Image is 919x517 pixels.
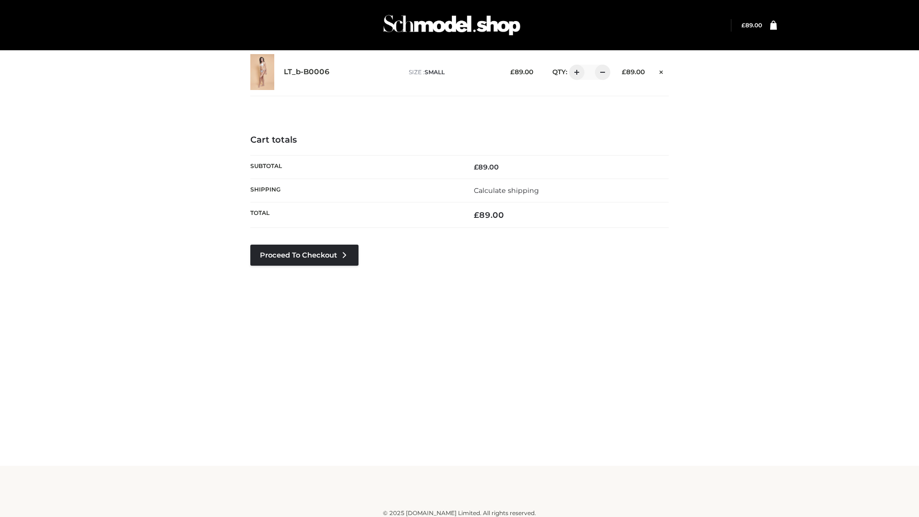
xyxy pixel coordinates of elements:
span: £ [474,210,479,220]
a: Proceed to Checkout [250,245,359,266]
a: £89.00 [741,22,762,29]
th: Total [250,202,459,228]
img: LT_b-B0006 - SMALL [250,54,274,90]
th: Subtotal [250,155,459,179]
span: £ [474,163,478,171]
bdi: 89.00 [510,68,533,76]
span: SMALL [425,68,445,76]
a: Remove this item [654,65,669,77]
span: £ [741,22,745,29]
img: Schmodel Admin 964 [380,6,524,44]
th: Shipping [250,179,459,202]
div: QTY: [543,65,607,80]
bdi: 89.00 [741,22,762,29]
p: size : [409,68,495,77]
a: LT_b-B0006 [284,67,330,77]
span: £ [510,68,515,76]
bdi: 89.00 [622,68,645,76]
a: Calculate shipping [474,186,539,195]
bdi: 89.00 [474,163,499,171]
span: £ [622,68,626,76]
bdi: 89.00 [474,210,504,220]
h4: Cart totals [250,135,669,146]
